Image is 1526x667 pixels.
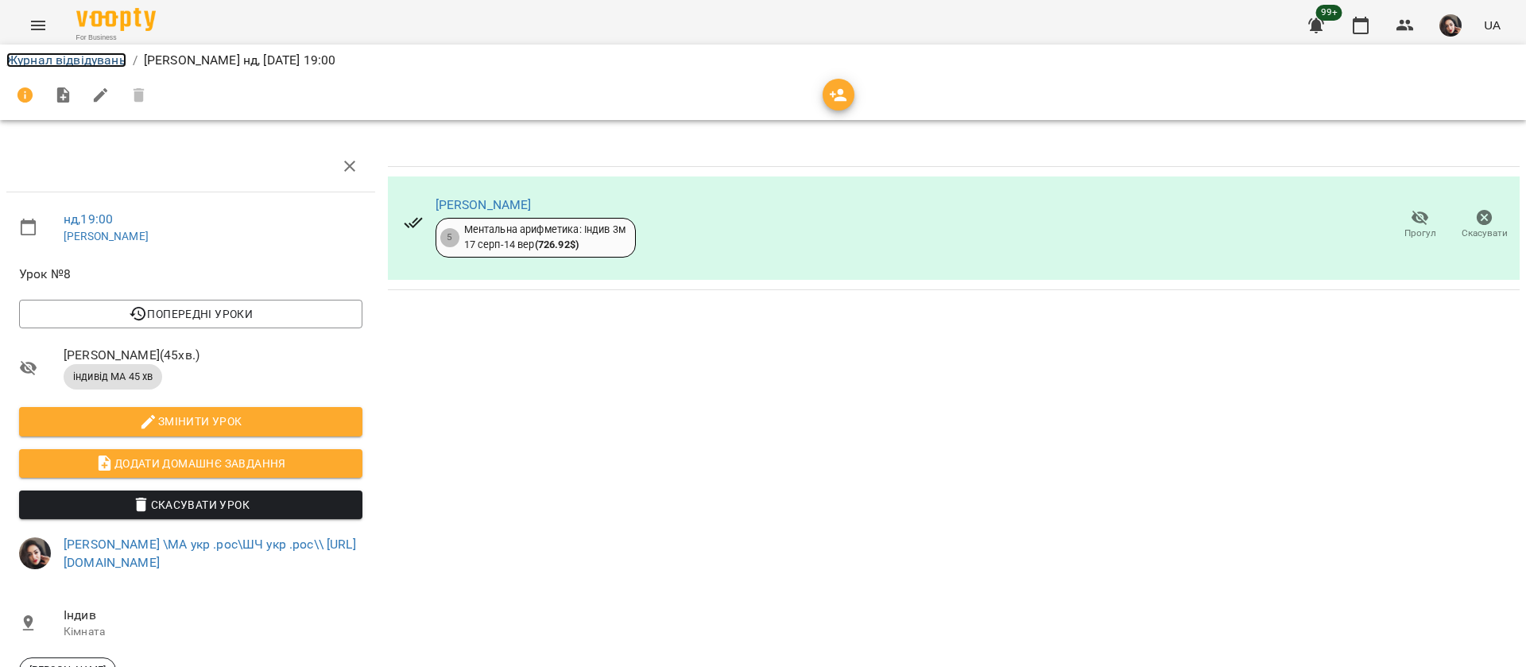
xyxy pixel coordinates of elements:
[1316,5,1342,21] span: 99+
[32,454,350,473] span: Додати домашнє завдання
[64,537,356,571] a: [PERSON_NAME] \МА укр .рос\ШЧ укр .рос\\ [URL][DOMAIN_NAME]
[19,300,362,328] button: Попередні уроки
[19,265,362,284] span: Урок №8
[436,197,532,212] a: [PERSON_NAME]
[19,537,51,569] img: 415cf204168fa55e927162f296ff3726.jpg
[1404,227,1436,240] span: Прогул
[440,228,459,247] div: 5
[32,304,350,324] span: Попередні уроки
[464,223,626,252] div: Ментальна арифметика: Індив 3м 17 серп - 14 вер
[133,51,137,70] li: /
[64,346,362,365] span: [PERSON_NAME] ( 45 хв. )
[1484,17,1501,33] span: UA
[6,52,126,68] a: Журнал відвідувань
[32,412,350,431] span: Змінити урок
[1388,203,1452,247] button: Прогул
[6,51,1520,70] nav: breadcrumb
[1439,14,1462,37] img: 415cf204168fa55e927162f296ff3726.jpg
[1462,227,1508,240] span: Скасувати
[32,495,350,514] span: Скасувати Урок
[19,491,362,519] button: Скасувати Урок
[76,8,156,31] img: Voopty Logo
[64,606,362,625] span: Індив
[19,407,362,436] button: Змінити урок
[1452,203,1516,247] button: Скасувати
[64,624,362,640] p: Кімната
[19,449,362,478] button: Додати домашнє завдання
[19,6,57,45] button: Menu
[76,33,156,43] span: For Business
[535,238,579,250] b: ( 726.92 $ )
[64,230,149,242] a: [PERSON_NAME]
[64,211,113,227] a: нд , 19:00
[1478,10,1507,40] button: UA
[144,51,335,70] p: [PERSON_NAME] нд, [DATE] 19:00
[64,370,162,384] span: індивід МА 45 хв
